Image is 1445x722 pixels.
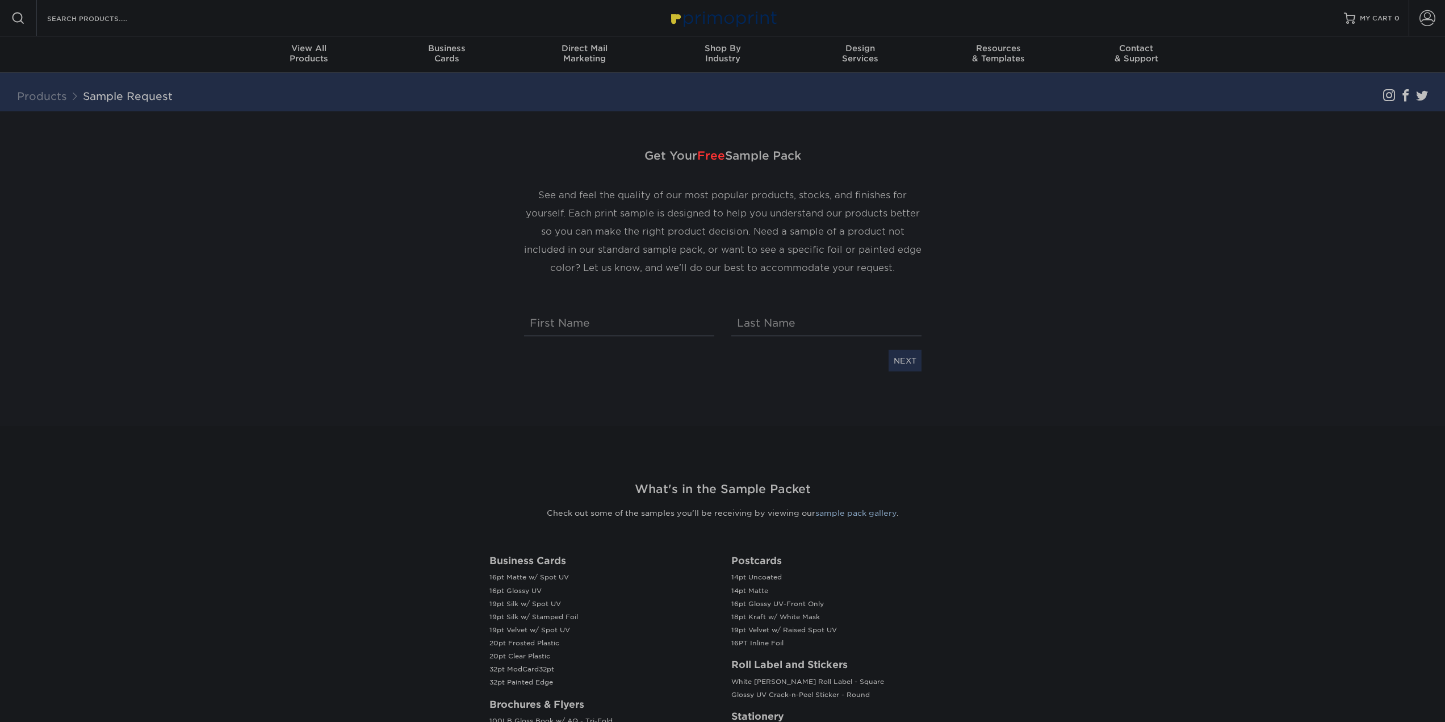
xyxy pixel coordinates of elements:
[489,699,714,710] h3: Brochures & Flyers
[791,36,929,73] a: DesignServices
[46,11,157,25] input: SEARCH PRODUCTS.....
[654,43,791,64] div: Industry
[697,149,725,162] span: Free
[791,43,929,64] div: Services
[17,90,67,102] a: Products
[83,90,173,102] a: Sample Request
[240,43,378,64] div: Products
[378,43,516,53] span: Business
[1394,14,1400,22] span: 0
[524,139,922,173] span: Get Your Sample Pack
[731,659,956,670] h3: Roll Label and Stickers
[516,43,654,53] span: Direct Mail
[731,711,956,722] h3: Stationery
[240,43,378,53] span: View All
[391,507,1055,519] p: Check out some of the samples you’ll be receiving by viewing our .
[929,36,1067,73] a: Resources& Templates
[929,43,1067,53] span: Resources
[1360,14,1392,23] span: MY CART
[1067,43,1205,53] span: Contact
[654,36,791,73] a: Shop ByIndustry
[791,43,929,53] span: Design
[654,43,791,53] span: Shop By
[731,571,956,650] p: 14pt Uncoated 14pt Matte 16pt Glossy UV-Front Only 18pt Kraft w/ White Mask 19pt Velvet w/ Raised...
[516,36,654,73] a: Direct MailMarketing
[391,481,1055,498] h2: What's in the Sample Packet
[731,675,956,702] p: White [PERSON_NAME] Roll Label - Square Glossy UV Crack-n-Peel Sticker - Round
[378,43,516,64] div: Cards
[1067,43,1205,64] div: & Support
[524,190,922,273] span: See and feel the quality of our most popular products, stocks, and finishes for yourself. Each pr...
[889,350,922,372] a: NEXT
[240,36,378,73] a: View AllProducts
[1067,36,1205,73] a: Contact& Support
[666,6,780,30] img: Primoprint
[516,43,654,64] div: Marketing
[378,36,516,73] a: BusinessCards
[731,555,956,566] h3: Postcards
[929,43,1067,64] div: & Templates
[489,555,714,566] h3: Business Cards
[815,508,897,517] a: sample pack gallery
[489,571,714,689] p: 16pt Matte w/ Spot UV 16pt Glossy UV 19pt Silk w/ Spot UV 19pt Silk w/ Stamped Foil 19pt Velvet w...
